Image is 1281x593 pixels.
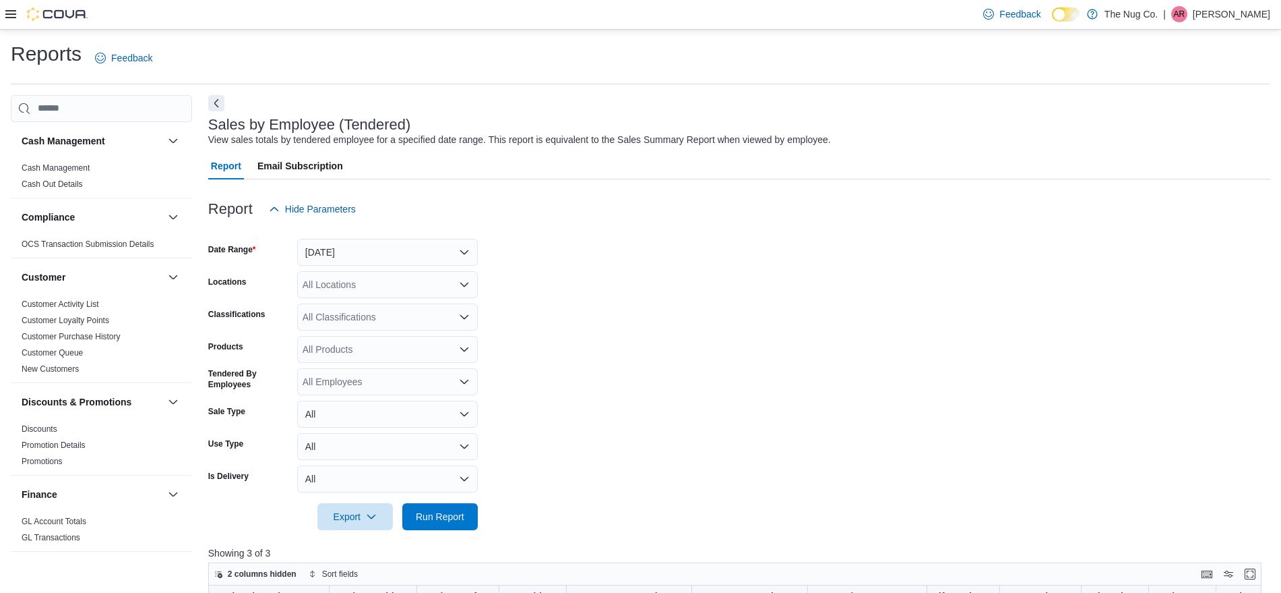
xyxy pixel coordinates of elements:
[402,503,478,530] button: Run Report
[22,364,79,374] span: New Customers
[208,341,243,352] label: Products
[22,163,90,173] a: Cash Management
[22,517,86,526] a: GL Account Totals
[297,433,478,460] button: All
[22,163,90,173] span: Cash Management
[325,503,385,530] span: Export
[303,566,363,582] button: Sort fields
[208,277,247,287] label: Locations
[22,395,131,409] h3: Discounts & Promotions
[165,563,181,579] button: Inventory
[22,564,162,577] button: Inventory
[317,503,393,530] button: Export
[22,395,162,409] button: Discounts & Promotions
[22,210,75,224] h3: Compliance
[22,134,162,148] button: Cash Management
[111,51,152,65] span: Feedback
[22,488,162,501] button: Finance
[22,533,80,542] a: GL Transactions
[1220,566,1237,582] button: Display options
[165,394,181,410] button: Discounts & Promotions
[208,201,253,217] h3: Report
[22,457,63,466] a: Promotions
[165,486,181,503] button: Finance
[297,401,478,428] button: All
[22,564,64,577] h3: Inventory
[1171,6,1187,22] div: Alex Roerick
[208,406,245,417] label: Sale Type
[999,7,1040,21] span: Feedback
[416,510,464,524] span: Run Report
[90,45,158,72] a: Feedback
[297,465,478,492] button: All
[978,1,1046,28] a: Feedback
[209,566,302,582] button: 2 columns hidden
[22,271,162,284] button: Customer
[1163,6,1166,22] p: |
[208,368,292,390] label: Tendered By Employees
[459,376,470,387] button: Open list of options
[297,239,478,266] button: [DATE]
[11,296,192,383] div: Customer
[165,209,181,225] button: Compliance
[208,439,243,449] label: Use Type
[1193,6,1270,22] p: [PERSON_NAME]
[208,244,256,255] label: Date Range
[22,364,79,374] a: New Customers
[22,210,162,224] button: Compliance
[208,546,1272,560] p: Showing 3 of 3
[285,202,356,216] span: Hide Parameters
[208,117,411,133] h3: Sales by Employee (Tendered)
[22,424,57,434] a: Discounts
[22,488,57,501] h3: Finance
[22,424,57,434] span: Discounts
[208,95,224,111] button: Next
[1199,566,1215,582] button: Keyboard shortcuts
[11,160,192,198] div: Cash Management
[322,569,358,580] span: Sort fields
[1174,6,1185,22] span: AR
[22,332,121,341] a: Customer Purchase History
[459,344,470,355] button: Open list of options
[257,152,343,179] span: Email Subscription
[11,40,82,67] h1: Reports
[11,513,192,551] div: Finance
[22,347,83,358] span: Customer Queue
[1052,7,1080,22] input: Dark Mode
[11,236,192,258] div: Compliance
[263,196,361,223] button: Hide Parameters
[208,133,831,147] div: View sales totals by tendered employee for a specified date range. This report is equivalent to t...
[459,279,470,290] button: Open list of options
[211,152,241,179] span: Report
[22,134,105,148] h3: Cash Management
[22,179,83,189] a: Cash Out Details
[1242,566,1258,582] button: Enter fullscreen
[165,269,181,285] button: Customer
[22,271,65,284] h3: Customer
[165,133,181,149] button: Cash Management
[27,7,88,21] img: Cova
[22,315,109,326] span: Customer Loyalty Points
[22,532,80,543] span: GL Transactions
[22,300,99,309] a: Customer Activity List
[11,421,192,475] div: Discounts & Promotions
[22,316,109,325] a: Customer Loyalty Points
[459,312,470,322] button: Open list of options
[228,569,296,580] span: 2 columns hidden
[22,441,86,450] a: Promotion Details
[22,239,154,249] a: OCS Transaction Submission Details
[1104,6,1158,22] p: The Nug Co.
[208,471,249,482] label: Is Delivery
[22,348,83,358] a: Customer Queue
[208,309,265,320] label: Classifications
[22,331,121,342] span: Customer Purchase History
